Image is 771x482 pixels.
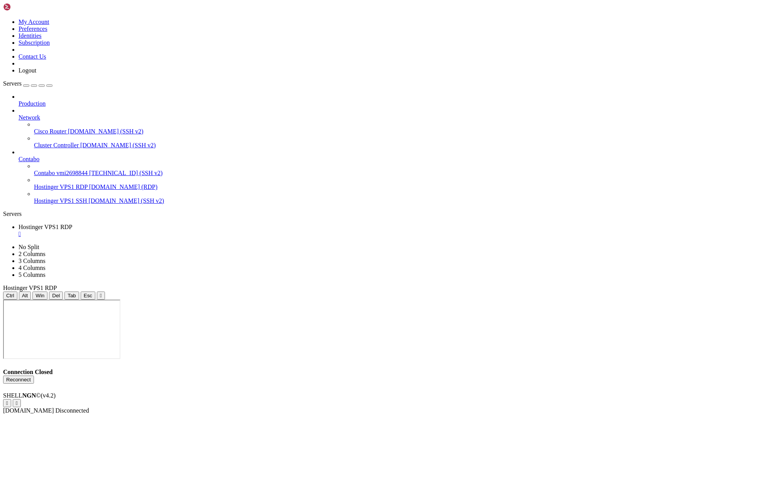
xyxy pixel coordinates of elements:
[3,369,52,375] span: Connection Closed
[3,80,52,87] a: Servers
[3,285,57,291] span: Hostinger VPS1 RDP
[3,399,11,407] button: 
[19,224,768,238] a: Hostinger VPS1 RDP
[81,292,95,300] button: Esc
[3,376,34,384] button: Reconnect
[19,114,40,121] span: Network
[80,142,156,148] span: [DOMAIN_NAME] (SSH v2)
[97,292,105,300] button: 
[34,163,768,177] li: Contabo vmi2698844 [TECHNICAL_ID] (SSH v2)
[3,211,768,217] div: Servers
[41,392,56,399] span: 4.2.0
[34,170,768,177] a: Contabo vmi2698844 [TECHNICAL_ID] (SSH v2)
[19,224,72,230] span: Hostinger VPS1 RDP
[19,100,46,107] span: Production
[34,128,66,135] span: Cisco Router
[64,292,79,300] button: Tab
[19,53,46,60] a: Contact Us
[68,128,144,135] span: [DOMAIN_NAME] (SSH v2)
[89,184,157,190] span: [DOMAIN_NAME] (RDP)
[89,170,162,176] span: [TECHNICAL_ID] (SSH v2)
[34,190,768,204] li: Hostinger VPS1 SSH [DOMAIN_NAME] (SSH v2)
[19,25,47,32] a: Preferences
[49,292,63,300] button: Del
[6,293,14,298] span: Ctrl
[34,184,768,190] a: Hostinger VPS1 RDP [DOMAIN_NAME] (RDP)
[34,197,87,204] span: Hostinger VPS1 SSH
[34,197,768,204] a: Hostinger VPS1 SSH [DOMAIN_NAME] (SSH v2)
[19,19,49,25] a: My Account
[34,135,768,149] li: Cluster Controller [DOMAIN_NAME] (SSH v2)
[19,107,768,149] li: Network
[6,400,8,406] div: 
[19,32,42,39] a: Identities
[19,114,768,121] a: Network
[19,258,46,264] a: 3 Columns
[68,293,76,298] span: Tab
[19,251,46,257] a: 2 Columns
[34,142,79,148] span: Cluster Controller
[13,399,21,407] button: 
[56,407,89,414] span: Disconnected
[100,293,102,298] div: 
[34,128,768,135] a: Cisco Router [DOMAIN_NAME] (SSH v2)
[16,400,18,406] div: 
[19,100,768,107] a: Production
[19,271,46,278] a: 5 Columns
[34,121,768,135] li: Cisco Router [DOMAIN_NAME] (SSH v2)
[22,392,36,399] b: NGN
[89,197,164,204] span: [DOMAIN_NAME] (SSH v2)
[34,170,88,176] span: Contabo vmi2698844
[19,67,36,74] a: Logout
[19,149,768,204] li: Contabo
[84,293,92,298] span: Esc
[34,184,88,190] span: Hostinger VPS1 RDP
[19,244,39,250] a: No Split
[19,265,46,271] a: 4 Columns
[36,293,44,298] span: Win
[3,392,56,399] span: SHELL ©
[3,3,47,11] img: Shellngn
[19,231,768,238] a: 
[34,142,768,149] a: Cluster Controller [DOMAIN_NAME] (SSH v2)
[19,156,39,162] span: Contabo
[3,407,54,414] span: [DOMAIN_NAME]
[19,93,768,107] li: Production
[3,80,22,87] span: Servers
[34,177,768,190] li: Hostinger VPS1 RDP [DOMAIN_NAME] (RDP)
[52,293,60,298] span: Del
[19,292,31,300] button: Alt
[32,292,47,300] button: Win
[22,293,28,298] span: Alt
[3,292,17,300] button: Ctrl
[19,156,768,163] a: Contabo
[19,39,50,46] a: Subscription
